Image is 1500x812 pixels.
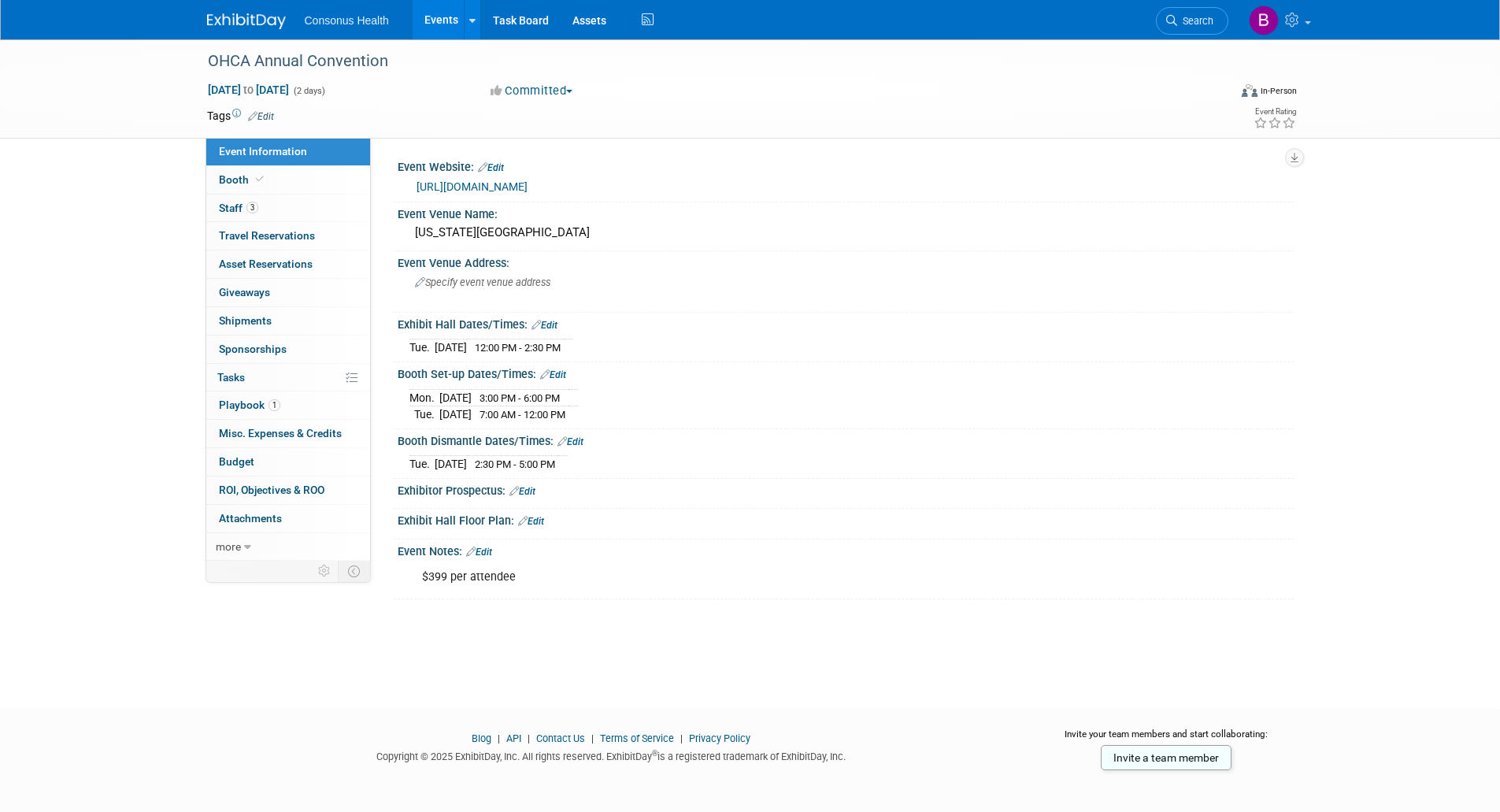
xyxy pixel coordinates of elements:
[206,336,370,363] a: Sponsorships
[417,180,528,193] a: [URL][DOMAIN_NAME]
[409,406,439,423] td: Tue.
[398,539,1294,560] div: Event Notes:
[206,195,370,222] a: Staff3
[480,392,560,404] span: 3:00 PM - 6:00 PM
[398,479,1294,499] div: Exhibitor Prospectus:
[206,279,370,306] a: Giveaways
[466,547,492,558] a: Edit
[206,476,370,504] a: ROI, Objectives & ROO
[1101,745,1231,770] a: Invite a team member
[524,732,534,744] span: |
[219,145,307,158] span: Event Information
[518,516,544,527] a: Edit
[219,343,287,355] span: Sponsorships
[689,732,750,744] a: Privacy Policy
[241,83,256,96] span: to
[587,732,598,744] span: |
[207,108,274,124] td: Tags
[1242,84,1257,97] img: Format-Inperson.png
[248,111,274,122] a: Edit
[1156,7,1228,35] a: Search
[509,486,535,497] a: Edit
[652,749,657,758] sup: ®
[435,339,467,356] td: [DATE]
[494,732,504,744] span: |
[1039,728,1294,751] div: Invite your team members and start collaborating:
[311,561,339,581] td: Personalize Event Tab Strip
[338,561,370,581] td: Toggle Event Tabs
[269,399,280,411] span: 1
[1260,85,1297,97] div: In-Person
[206,138,370,165] a: Event Information
[398,313,1294,333] div: Exhibit Hall Dates/Times:
[398,362,1294,383] div: Booth Set-up Dates/Times:
[1135,82,1298,106] div: Event Format
[409,221,1282,245] div: [US_STATE][GEOGRAPHIC_DATA]
[439,406,472,423] td: [DATE]
[411,562,1120,593] div: $399 per attendee
[219,512,282,525] span: Attachments
[219,484,324,496] span: ROI, Objectives & ROO
[206,364,370,391] a: Tasks
[246,202,258,213] span: 3
[536,732,585,744] a: Contact Us
[207,83,290,97] span: [DATE] [DATE]
[256,175,264,184] i: Booth reservation complete
[216,540,241,553] span: more
[439,389,472,406] td: [DATE]
[207,13,286,29] img: ExhibitDay
[435,456,467,473] td: [DATE]
[219,427,342,439] span: Misc. Expenses & Credits
[206,505,370,532] a: Attachments
[409,389,439,406] td: Mon.
[292,86,325,96] span: (2 days)
[485,83,579,99] button: Committed
[219,258,313,270] span: Asset Reservations
[506,732,521,744] a: API
[206,420,370,447] a: Misc. Expenses & Credits
[398,429,1294,450] div: Booth Dismantle Dates/Times:
[219,314,272,327] span: Shipments
[206,307,370,335] a: Shipments
[219,202,258,214] span: Staff
[206,222,370,250] a: Travel Reservations
[398,155,1294,176] div: Event Website:
[398,251,1294,271] div: Event Venue Address:
[409,339,435,356] td: Tue.
[557,436,583,447] a: Edit
[206,391,370,419] a: Playbook1
[219,173,267,186] span: Booth
[217,371,245,384] span: Tasks
[540,369,566,380] a: Edit
[206,250,370,278] a: Asset Reservations
[676,732,687,744] span: |
[415,276,550,288] span: Specify event venue address
[480,409,565,421] span: 7:00 AM - 12:00 PM
[472,732,491,744] a: Blog
[600,732,674,744] a: Terms of Service
[206,448,370,476] a: Budget
[202,47,1205,76] div: OHCA Annual Convention
[398,509,1294,529] div: Exhibit Hall Floor Plan:
[219,229,315,242] span: Travel Reservations
[219,286,270,298] span: Giveaways
[219,455,254,468] span: Budget
[409,456,435,473] td: Tue.
[398,202,1294,222] div: Event Venue Name:
[531,320,557,331] a: Edit
[219,399,280,411] span: Playbook
[1177,15,1213,27] span: Search
[206,533,370,561] a: more
[475,458,555,470] span: 2:30 PM - 5:00 PM
[1249,6,1279,35] img: Bridget Crane
[478,162,504,173] a: Edit
[305,14,389,27] span: Consonus Health
[207,746,1017,764] div: Copyright © 2025 ExhibitDay, Inc. All rights reserved. ExhibitDay is a registered trademark of Ex...
[475,342,561,354] span: 12:00 PM - 2:30 PM
[1254,108,1296,116] div: Event Rating
[206,166,370,194] a: Booth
